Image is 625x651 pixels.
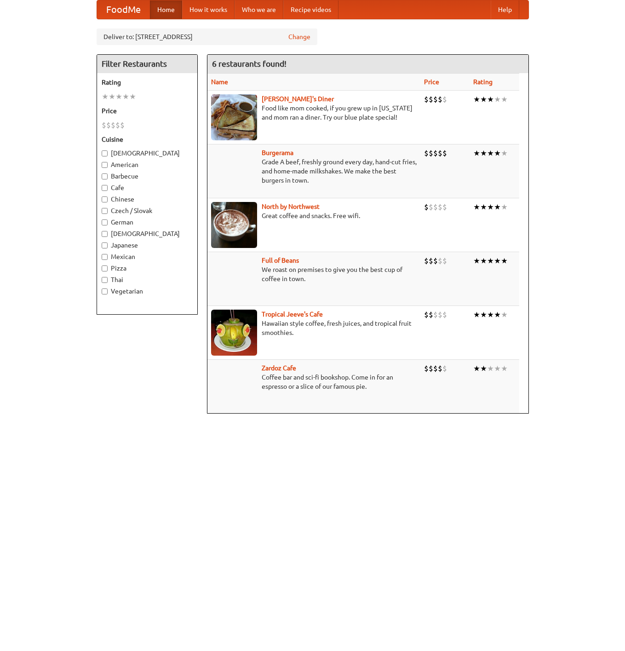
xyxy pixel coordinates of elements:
[494,363,501,374] li: ★
[283,0,338,19] a: Recipe videos
[262,257,299,264] a: Full of Beans
[129,92,136,102] li: ★
[235,0,283,19] a: Who we are
[433,310,438,320] li: $
[433,202,438,212] li: $
[473,363,480,374] li: ★
[473,310,480,320] li: ★
[211,202,257,248] img: north.jpg
[288,32,310,41] a: Change
[429,363,433,374] li: $
[211,265,417,283] p: We roast on premises to give you the best cup of coffee in town.
[102,206,193,215] label: Czech / Slovak
[150,0,182,19] a: Home
[442,310,447,320] li: $
[480,256,487,266] li: ★
[480,148,487,158] li: ★
[211,148,257,194] img: burgerama.jpg
[487,256,494,266] li: ★
[442,256,447,266] li: $
[102,264,193,273] label: Pizza
[494,148,501,158] li: ★
[501,256,508,266] li: ★
[102,195,193,204] label: Chinese
[424,256,429,266] li: $
[438,148,442,158] li: $
[429,256,433,266] li: $
[501,148,508,158] li: ★
[473,202,480,212] li: ★
[182,0,235,19] a: How it works
[102,106,193,115] h5: Price
[433,256,438,266] li: $
[429,94,433,104] li: $
[102,275,193,284] label: Thai
[438,256,442,266] li: $
[262,149,293,156] a: Burgerama
[212,59,287,68] ng-pluralize: 6 restaurants found!
[120,120,125,130] li: $
[487,94,494,104] li: ★
[102,254,108,260] input: Mexican
[102,196,108,202] input: Chinese
[102,241,193,250] label: Japanese
[102,265,108,271] input: Pizza
[211,256,257,302] img: beans.jpg
[97,55,197,73] h4: Filter Restaurants
[102,229,193,238] label: [DEMOGRAPHIC_DATA]
[501,202,508,212] li: ★
[102,252,193,261] label: Mexican
[473,78,493,86] a: Rating
[102,150,108,156] input: [DEMOGRAPHIC_DATA]
[102,219,108,225] input: German
[487,363,494,374] li: ★
[473,94,480,104] li: ★
[494,94,501,104] li: ★
[102,173,108,179] input: Barbecue
[111,120,115,130] li: $
[480,363,487,374] li: ★
[115,92,122,102] li: ★
[102,120,106,130] li: $
[211,310,257,356] img: jeeves.jpg
[97,0,150,19] a: FoodMe
[424,310,429,320] li: $
[122,92,129,102] li: ★
[102,208,108,214] input: Czech / Slovak
[211,319,417,337] p: Hawaiian style coffee, fresh juices, and tropical fruit smoothies.
[262,203,320,210] a: North by Northwest
[102,277,108,283] input: Thai
[438,202,442,212] li: $
[429,202,433,212] li: $
[211,78,228,86] a: Name
[424,94,429,104] li: $
[487,202,494,212] li: ★
[102,135,193,144] h5: Cuisine
[211,157,417,185] p: Grade A beef, freshly ground every day, hand-cut fries, and home-made milkshakes. We make the bes...
[429,148,433,158] li: $
[424,363,429,374] li: $
[442,202,447,212] li: $
[501,94,508,104] li: ★
[438,310,442,320] li: $
[494,202,501,212] li: ★
[494,310,501,320] li: ★
[491,0,519,19] a: Help
[262,311,323,318] b: Tropical Jeeve's Cafe
[424,148,429,158] li: $
[494,256,501,266] li: ★
[262,364,296,372] a: Zardoz Cafe
[211,363,257,409] img: zardoz.jpg
[102,183,193,192] label: Cafe
[102,288,108,294] input: Vegetarian
[102,242,108,248] input: Japanese
[501,310,508,320] li: ★
[480,94,487,104] li: ★
[102,162,108,168] input: American
[442,363,447,374] li: $
[473,148,480,158] li: ★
